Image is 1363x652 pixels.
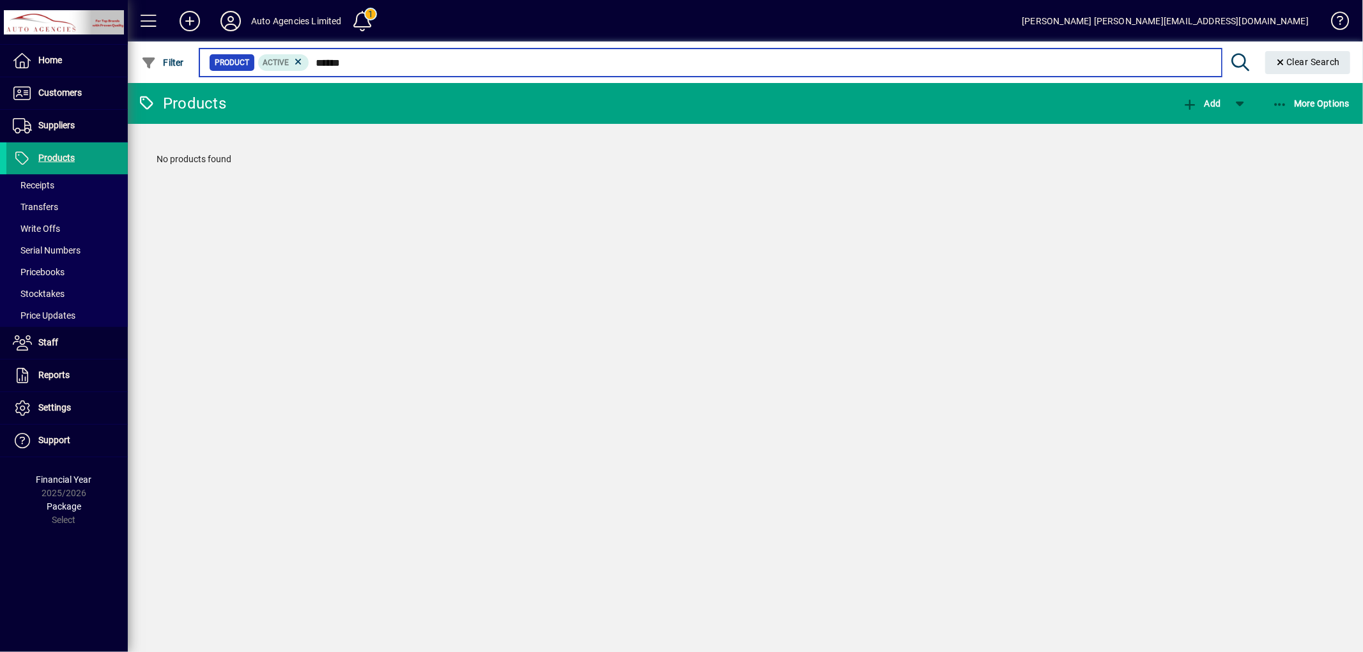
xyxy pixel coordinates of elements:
span: Serial Numbers [13,245,81,255]
span: Add [1182,98,1221,109]
span: Financial Year [36,474,92,485]
div: [PERSON_NAME] [PERSON_NAME][EMAIL_ADDRESS][DOMAIN_NAME] [1022,11,1309,31]
span: Clear Search [1275,57,1341,67]
a: Write Offs [6,218,128,239]
a: Transfers [6,196,128,218]
span: Product [215,56,249,69]
span: More Options [1272,98,1350,109]
span: Filter [141,57,184,68]
a: Suppliers [6,110,128,142]
div: Products [137,93,226,114]
div: Auto Agencies Limited [251,11,342,31]
span: Staff [38,337,58,347]
span: Customers [38,87,82,98]
button: Profile [210,10,251,33]
span: Receipts [13,180,54,190]
span: Price Updates [13,310,75,321]
a: Stocktakes [6,283,128,305]
button: Clear [1265,51,1351,74]
span: Pricebooks [13,267,65,277]
a: Staff [6,327,128,359]
mat-chip: Activation Status: Active [258,54,309,71]
span: Support [38,435,70,445]
a: Settings [6,392,128,424]
span: Active [263,58,289,67]
div: No products found [144,140,1347,179]
span: Transfers [13,202,58,212]
span: Suppliers [38,120,75,130]
span: Stocktakes [13,289,65,299]
span: Reports [38,370,70,380]
a: Reports [6,360,128,391]
span: Package [47,501,81,512]
a: Home [6,45,128,77]
button: Add [169,10,210,33]
a: Knowledge Base [1321,3,1347,44]
a: Customers [6,77,128,109]
button: Add [1179,92,1224,115]
button: More Options [1269,92,1353,115]
a: Receipts [6,174,128,196]
span: Settings [38,402,71,413]
a: Pricebooks [6,261,128,283]
a: Price Updates [6,305,128,326]
span: Products [38,153,75,163]
span: Write Offs [13,224,60,234]
span: Home [38,55,62,65]
button: Filter [138,51,187,74]
a: Support [6,425,128,457]
a: Serial Numbers [6,239,128,261]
